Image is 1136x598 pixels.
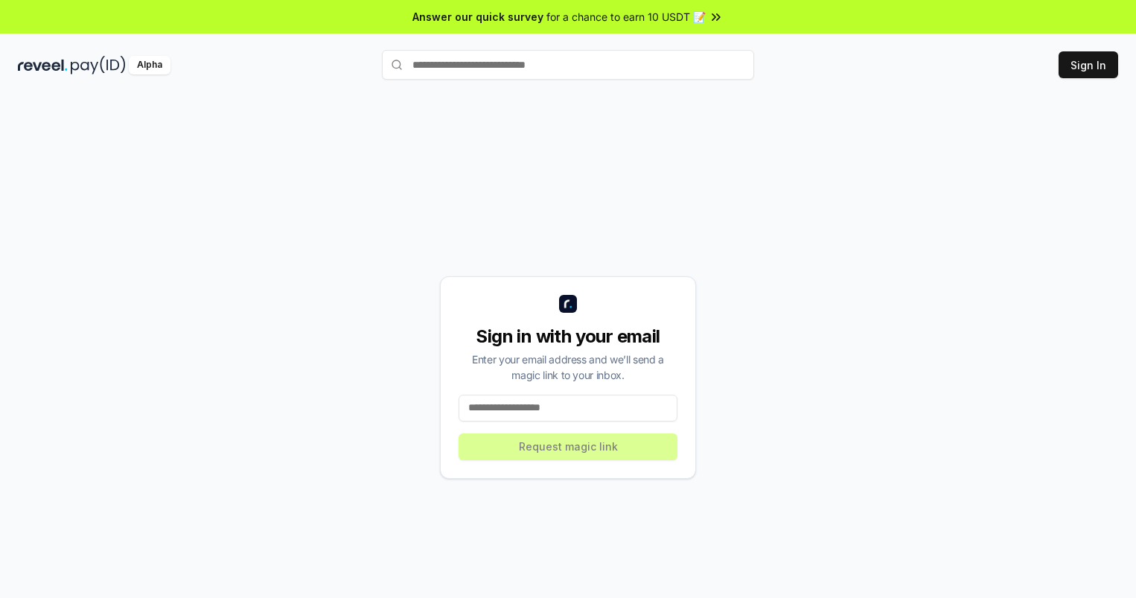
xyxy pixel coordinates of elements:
div: Sign in with your email [459,325,677,349]
span: Answer our quick survey [412,9,543,25]
img: logo_small [559,295,577,313]
span: for a chance to earn 10 USDT 📝 [546,9,706,25]
div: Enter your email address and we’ll send a magic link to your inbox. [459,352,677,383]
img: pay_id [71,56,126,74]
div: Alpha [129,56,170,74]
img: reveel_dark [18,56,68,74]
button: Sign In [1059,51,1118,78]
